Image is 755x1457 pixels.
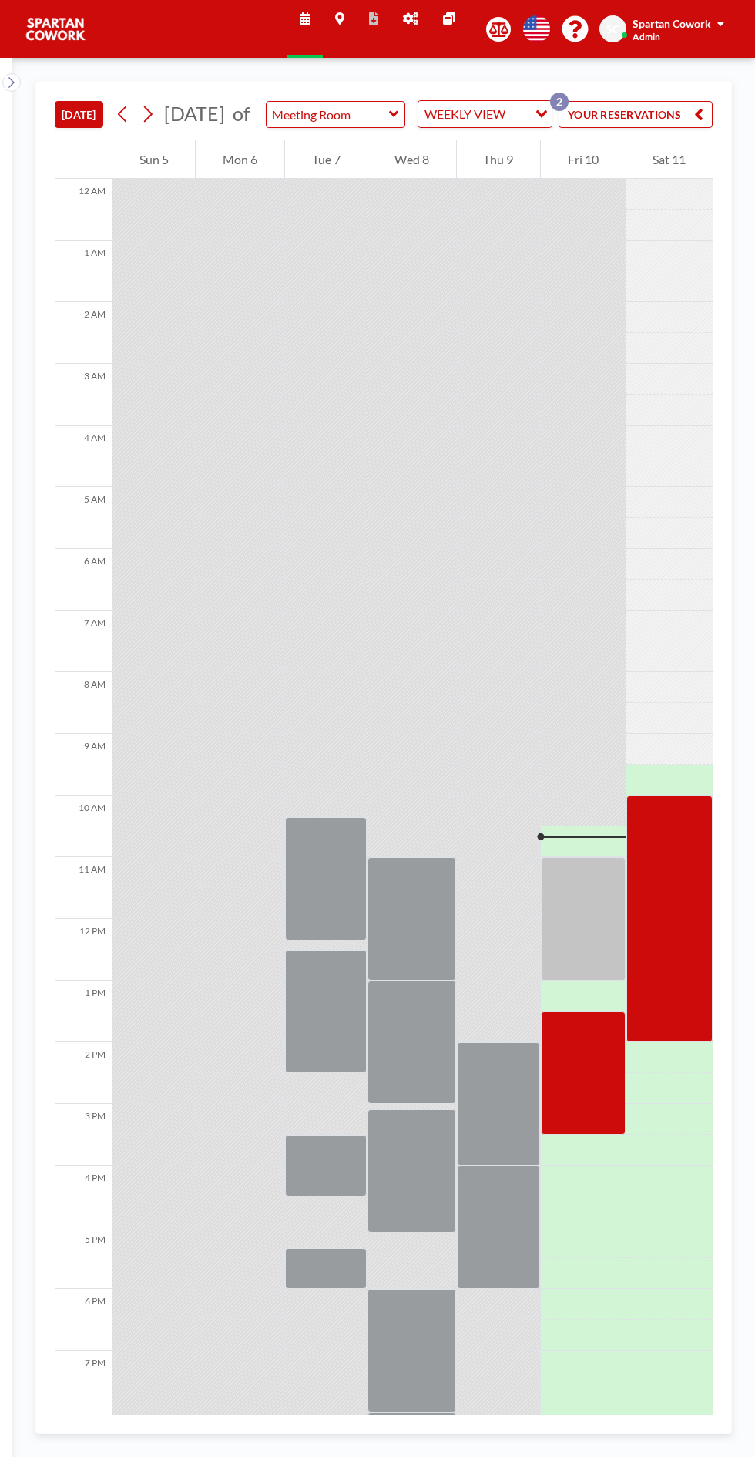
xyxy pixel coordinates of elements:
[196,140,284,179] div: Mon 6
[55,179,112,241] div: 12 AM
[633,31,660,42] span: Admin
[267,102,389,127] input: Meeting Room
[55,101,103,128] button: [DATE]
[559,101,713,128] button: YOUR RESERVATIONS2
[55,241,112,302] div: 1 AM
[55,919,112,981] div: 12 PM
[25,14,86,45] img: organization-logo
[233,102,250,126] span: of
[55,1166,112,1227] div: 4 PM
[55,796,112,857] div: 10 AM
[626,140,713,179] div: Sat 11
[550,93,569,111] p: 2
[55,981,112,1042] div: 1 PM
[55,857,112,919] div: 11 AM
[55,734,112,796] div: 9 AM
[55,487,112,549] div: 5 AM
[367,140,455,179] div: Wed 8
[55,364,112,426] div: 3 AM
[421,104,508,124] span: WEEKLY VIEW
[285,140,367,179] div: Tue 7
[55,1104,112,1166] div: 3 PM
[606,22,619,36] span: SC
[55,1351,112,1412] div: 7 PM
[55,1227,112,1289] div: 5 PM
[510,104,526,124] input: Search for option
[55,1042,112,1104] div: 2 PM
[55,426,112,487] div: 4 AM
[55,549,112,611] div: 6 AM
[55,672,112,734] div: 8 AM
[55,302,112,364] div: 2 AM
[164,102,225,125] span: [DATE]
[457,140,540,179] div: Thu 9
[633,17,711,30] span: Spartan Cowork
[112,140,195,179] div: Sun 5
[55,1289,112,1351] div: 6 PM
[541,140,625,179] div: Fri 10
[55,611,112,672] div: 7 AM
[418,101,552,127] div: Search for option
